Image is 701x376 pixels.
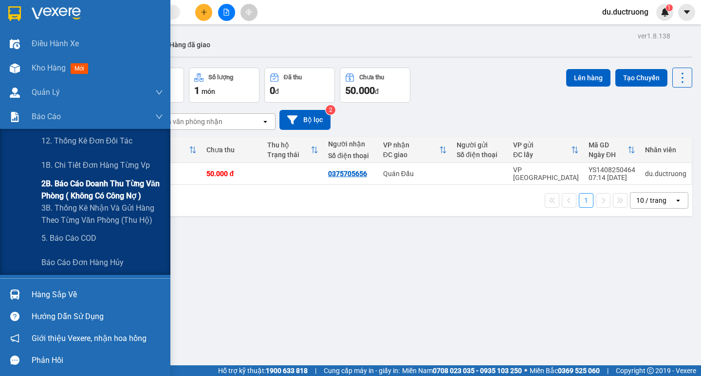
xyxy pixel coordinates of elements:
[513,151,571,159] div: ĐC lấy
[270,85,275,96] span: 0
[524,369,527,373] span: ⚪️
[206,170,258,178] div: 50.000 đ
[647,367,654,374] span: copyright
[589,141,627,149] div: Mã GD
[7,44,18,51] span: Gửi
[41,178,163,202] span: 2B. Báo cáo doanh thu từng văn phòng ( không có công nợ )
[245,9,252,16] span: aim
[201,9,207,16] span: plus
[558,367,600,375] strong: 0369 525 060
[10,356,19,365] span: message
[457,141,503,149] div: Người gửi
[32,63,66,72] span: Kho hàng
[189,68,259,103] button: Số lượng1món
[194,85,200,96] span: 1
[607,365,609,376] span: |
[513,166,579,181] div: VP [GEOGRAPHIC_DATA]
[41,14,74,21] strong: HOTLINE :
[10,63,20,73] img: warehouse-icon
[433,367,522,375] strong: 0708 023 035 - 0935 103 250
[275,88,279,95] span: đ
[584,137,640,163] th: Toggle SortBy
[41,135,132,147] span: 12. Thống kê đơn đối tác
[41,159,150,171] span: 1B. Chi tiết đơn hàng từng vp
[378,137,452,163] th: Toggle SortBy
[240,4,258,21] button: aim
[383,151,439,159] div: ĐC giao
[261,118,269,125] svg: open
[457,151,503,159] div: Số điện thoại
[645,146,686,154] div: Nhân viên
[208,74,233,81] div: Số lượng
[359,74,384,81] div: Chưa thu
[10,312,19,321] span: question-circle
[21,5,126,13] strong: CÔNG TY VẬN TẢI ĐỨC TRƯỞNG
[10,289,20,300] img: warehouse-icon
[383,141,439,149] div: VP nhận
[195,4,212,21] button: plus
[315,365,316,376] span: |
[10,334,19,343] span: notification
[262,137,323,163] th: Toggle SortBy
[615,69,667,87] button: Tạo Chuyến
[345,85,375,96] span: 50.000
[71,63,88,74] span: mới
[218,4,235,21] button: file-add
[41,232,96,244] span: 5. Báo cáo COD
[32,37,79,50] span: Điều hành xe
[645,170,686,178] div: du.ductruong
[402,365,522,376] span: Miền Nam
[10,39,20,49] img: warehouse-icon
[579,193,593,208] button: 1
[566,69,610,87] button: Lên hàng
[267,141,311,149] div: Thu hộ
[155,113,163,121] span: down
[41,256,124,269] span: Báo cáo đơn hàng hủy
[41,202,163,226] span: 3B. Thống kê nhận và gửi hàng theo từng văn phòng (thu hộ)
[28,35,137,70] span: VP [GEOGRAPHIC_DATA] -
[589,166,635,174] div: YS1408250464
[589,174,635,181] div: 07:14 [DATE]
[155,117,222,126] div: Chọn văn phòng nhận
[267,151,311,159] div: Trạng thái
[636,196,666,205] div: 10 / trang
[162,33,218,56] button: Hàng đã giao
[667,4,671,11] span: 1
[223,9,230,16] span: file-add
[326,105,335,115] sup: 2
[683,8,691,17] span: caret-down
[145,137,202,163] th: Toggle SortBy
[8,6,21,21] img: logo-vxr
[32,86,60,98] span: Quản Lý
[328,152,373,160] div: Số điện thoại
[32,353,163,368] div: Phản hồi
[155,89,163,96] span: down
[206,146,258,154] div: Chưa thu
[589,151,627,159] div: Ngày ĐH
[383,170,447,178] div: Quán Đấu
[678,4,695,21] button: caret-down
[594,6,656,18] span: du.ductruong
[32,309,163,324] div: Hướng dẫn sử dụng
[340,68,410,103] button: Chưa thu50.000đ
[328,170,367,178] div: 0375705656
[32,332,147,344] span: Giới thiệu Vexere, nhận hoa hồng
[279,110,331,130] button: Bộ lọc
[10,88,20,98] img: warehouse-icon
[513,141,571,149] div: VP gửi
[76,14,105,21] span: 19009397
[674,197,682,204] svg: open
[264,68,335,103] button: Đã thu0đ
[266,367,308,375] strong: 1900 633 818
[324,365,400,376] span: Cung cấp máy in - giấy in:
[508,137,584,163] th: Toggle SortBy
[661,8,669,17] img: icon-new-feature
[328,140,373,148] div: Người nhận
[32,287,163,302] div: Hàng sắp về
[28,25,31,33] span: -
[284,74,302,81] div: Đã thu
[28,44,137,70] span: DCT20/51A [PERSON_NAME][GEOGRAPHIC_DATA][PERSON_NAME]
[202,88,215,95] span: món
[375,88,379,95] span: đ
[638,31,670,41] div: ver 1.8.138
